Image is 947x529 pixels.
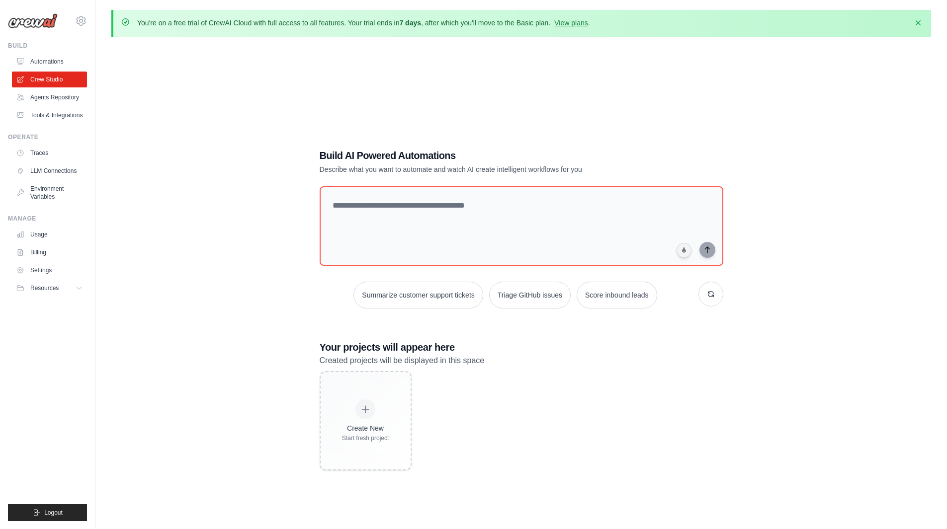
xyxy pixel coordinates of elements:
a: Traces [12,145,87,161]
div: Operate [8,133,87,141]
p: Created projects will be displayed in this space [320,354,723,367]
a: LLM Connections [12,163,87,179]
button: Get new suggestions [698,282,723,306]
div: Create New [342,423,389,433]
a: Settings [12,262,87,278]
a: Billing [12,244,87,260]
div: Start fresh project [342,434,389,442]
button: Score inbound leads [577,282,657,308]
p: You're on a free trial of CrewAI Cloud with full access to all features. Your trial ends in , aft... [137,18,590,28]
div: Build [8,42,87,50]
a: Crew Studio [12,72,87,87]
span: Resources [30,284,59,292]
button: Resources [12,280,87,296]
a: View plans [554,19,588,27]
button: Triage GitHub issues [489,282,571,308]
span: Logout [44,509,63,517]
button: Summarize customer support tickets [353,282,483,308]
a: Environment Variables [12,181,87,205]
a: Tools & Integrations [12,107,87,123]
div: Manage [8,215,87,223]
h3: Your projects will appear here [320,340,723,354]
button: Click to speak your automation idea [677,243,691,258]
h1: Build AI Powered Automations [320,149,654,162]
strong: 7 days [399,19,421,27]
a: Agents Repository [12,89,87,105]
p: Describe what you want to automate and watch AI create intelligent workflows for you [320,164,654,174]
a: Automations [12,54,87,70]
img: Logo [8,13,58,28]
button: Logout [8,504,87,521]
a: Usage [12,227,87,242]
